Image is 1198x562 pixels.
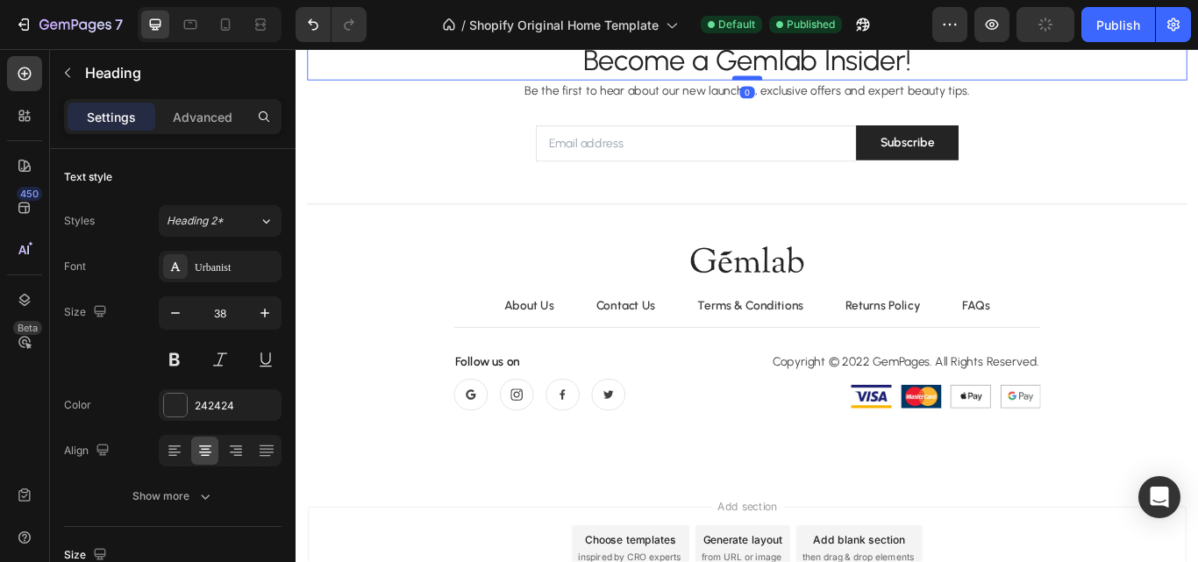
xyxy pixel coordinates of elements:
p: Heading [85,62,275,83]
a: Contact Us [350,289,419,310]
div: Text style [64,169,112,185]
p: Be the first to hear about our new launches, exclusive offers and expert beauty tips. [15,39,1038,60]
a: Terms & Conditions [468,289,592,310]
button: Heading 2* [159,205,282,237]
div: Open Intercom Messenger [1138,476,1180,518]
button: Publish [1081,7,1155,42]
div: Subscribe [681,99,745,120]
img: Alt Image [821,392,868,419]
img: Alt Image [460,231,592,261]
button: Show more [64,480,282,512]
span: / [461,16,466,34]
span: Heading 2* [167,213,224,229]
div: Show more [132,487,214,505]
iframe: Design area [296,49,1198,562]
div: Styles [64,213,95,229]
div: Color [64,397,91,413]
a: About Us [243,289,301,310]
p: Copyright © 2022 GemPages. All Rights Reserved. [541,355,866,376]
div: 242424 [195,398,277,414]
input: Email address [280,89,653,132]
div: 450 [17,187,42,201]
p: Follow us on [186,355,511,376]
img: Alt Image [647,392,695,419]
img: Alt Image [705,392,752,419]
div: 0 [517,44,535,58]
img: Alt Image [763,392,810,419]
span: Shopify Original Home Template [469,16,659,34]
div: Undo/Redo [296,7,367,42]
div: Beta [13,321,42,335]
span: Add section [485,524,568,543]
span: Default [718,17,755,32]
span: Published [787,17,835,32]
div: Align [64,439,113,463]
p: 7 [115,14,123,35]
div: Publish [1096,16,1140,34]
div: Size [64,301,111,324]
button: Subscribe [653,89,773,130]
a: Returns Policy [641,289,728,310]
div: Font [64,259,86,274]
div: Urbanist [195,260,277,275]
button: 7 [7,7,131,42]
p: Settings [87,108,136,126]
a: FAQs [777,289,809,310]
p: Advanced [173,108,232,126]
